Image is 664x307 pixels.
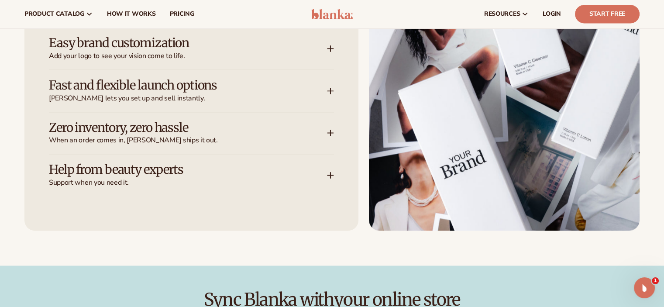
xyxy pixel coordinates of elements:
h3: Fast and flexible launch options [49,79,301,92]
span: [PERSON_NAME] lets you set up and sell instantly. [49,94,327,103]
span: resources [484,10,520,17]
h3: Zero inventory, zero hassle [49,121,301,135]
span: pricing [169,10,194,17]
h3: Easy brand customization [49,36,301,50]
a: Start Free [575,5,640,23]
span: When an order comes in, [PERSON_NAME] ships it out. [49,136,327,145]
span: How It Works [107,10,156,17]
span: 1 [652,277,659,284]
iframe: Intercom live chat [634,277,655,298]
span: Support when you need it. [49,178,327,187]
span: Add your logo to see your vision come to life. [49,52,327,61]
img: logo [311,9,353,19]
span: product catalog [24,10,84,17]
span: LOGIN [543,10,561,17]
h3: Help from beauty experts [49,163,301,176]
